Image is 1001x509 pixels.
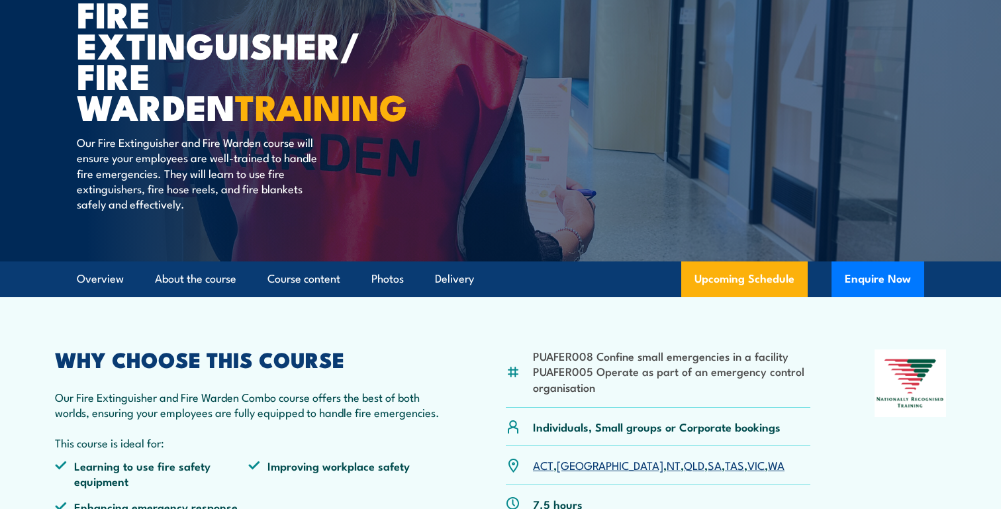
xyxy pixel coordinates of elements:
[55,435,442,450] p: This course is ideal for:
[557,457,663,473] a: [GEOGRAPHIC_DATA]
[832,261,924,297] button: Enquire Now
[55,458,248,489] li: Learning to use fire safety equipment
[435,261,474,297] a: Delivery
[235,78,407,133] strong: TRAINING
[725,457,744,473] a: TAS
[768,457,785,473] a: WA
[875,349,946,417] img: Nationally Recognised Training logo.
[533,457,553,473] a: ACT
[684,457,704,473] a: QLD
[55,389,442,420] p: Our Fire Extinguisher and Fire Warden Combo course offers the best of both worlds, ensuring your ...
[155,261,236,297] a: About the course
[55,349,442,368] h2: WHY CHOOSE THIS COURSE
[533,348,810,363] li: PUAFER008 Confine small emergencies in a facility
[533,363,810,394] li: PUAFER005 Operate as part of an emergency control organisation
[77,261,124,297] a: Overview
[533,419,781,434] p: Individuals, Small groups or Corporate bookings
[708,457,722,473] a: SA
[77,134,318,212] p: Our Fire Extinguisher and Fire Warden course will ensure your employees are well-trained to handl...
[267,261,340,297] a: Course content
[747,457,765,473] a: VIC
[667,457,681,473] a: NT
[371,261,404,297] a: Photos
[681,261,808,297] a: Upcoming Schedule
[248,458,442,489] li: Improving workplace safety
[533,457,785,473] p: , , , , , , ,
